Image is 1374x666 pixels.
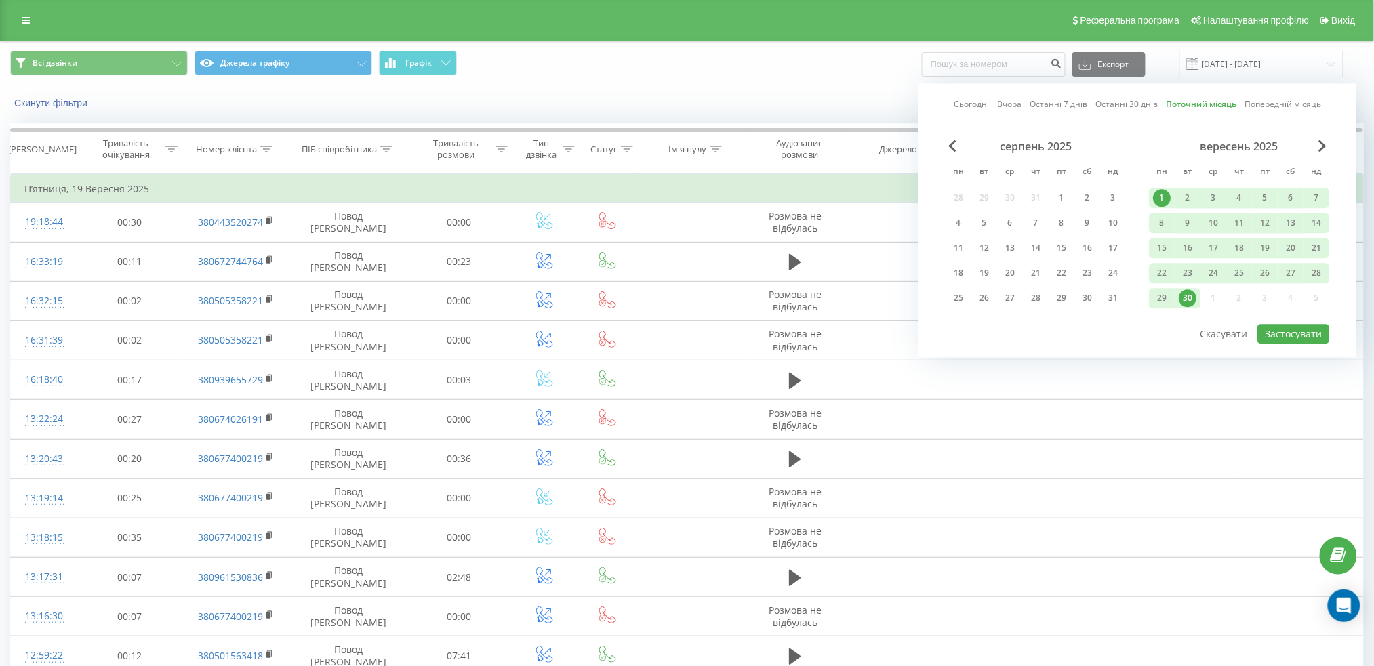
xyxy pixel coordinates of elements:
[1175,238,1200,258] div: вт 16 вер 2025 р.
[946,238,971,258] div: пн 11 серп 2025 р.
[971,288,997,308] div: вт 26 серп 2025 р.
[407,281,512,320] td: 00:00
[198,530,263,543] a: 380677400219
[1053,289,1070,307] div: 29
[1027,289,1045,307] div: 28
[1153,189,1171,207] div: 1
[524,138,560,161] div: Тип дзвінка
[948,140,956,152] span: Previous Month
[195,51,372,75] button: Джерела трафіку
[290,242,407,281] td: Повод [PERSON_NAME]
[971,263,997,283] div: вт 19 серп 2025 р.
[1077,163,1097,183] abbr: субота
[1027,239,1045,257] div: 14
[407,518,512,557] td: 00:00
[997,288,1023,308] div: ср 27 серп 2025 р.
[1053,189,1070,207] div: 1
[198,294,263,307] a: 380505358221
[1230,189,1248,207] div: 4
[198,570,263,583] a: 380961530836
[1175,188,1200,208] div: вт 2 вер 2025 р.
[971,213,997,233] div: вт 5 серп 2025 р.
[1001,289,1019,307] div: 27
[1304,213,1329,233] div: нд 14 вер 2025 р.
[77,597,182,636] td: 00:07
[590,144,618,155] div: Статус
[290,478,407,518] td: Повод [PERSON_NAME]
[1104,289,1122,307] div: 31
[1226,188,1252,208] div: чт 4 вер 2025 р.
[1308,264,1325,282] div: 28
[1230,214,1248,232] div: 11
[290,400,407,439] td: Повод [PERSON_NAME]
[198,649,263,662] a: 380501563418
[1053,264,1070,282] div: 22
[1000,163,1020,183] abbr: середа
[290,320,407,360] td: Повод [PERSON_NAME]
[1179,239,1196,257] div: 16
[1175,288,1200,308] div: вт 30 вер 2025 р.
[1103,163,1123,183] abbr: неділя
[1152,163,1172,183] abbr: понеділок
[1229,163,1249,183] abbr: четвер
[405,58,432,68] span: Графік
[975,264,993,282] div: 19
[198,413,263,425] a: 380674026191
[1282,239,1299,257] div: 20
[1255,163,1275,183] abbr: п’ятниця
[290,518,407,557] td: Повод [PERSON_NAME]
[407,320,512,360] td: 00:00
[1256,239,1274,257] div: 19
[1078,289,1096,307] div: 30
[1308,239,1325,257] div: 21
[1049,263,1074,283] div: пт 22 серп 2025 р.
[1252,238,1278,258] div: пт 19 вер 2025 р.
[1245,98,1321,111] a: Попередній місяць
[407,242,512,281] td: 00:23
[1203,163,1224,183] abbr: середа
[1226,263,1252,283] div: чт 25 вер 2025 р.
[1278,263,1304,283] div: сб 27 вер 2025 р.
[290,203,407,242] td: Повод [PERSON_NAME]
[1304,188,1329,208] div: нд 7 вер 2025 р.
[1049,188,1074,208] div: пт 1 серп 2025 р.
[1179,189,1196,207] div: 2
[198,452,263,465] a: 380677400219
[1100,238,1126,258] div: нд 17 серп 2025 р.
[975,289,993,307] div: 26
[89,138,162,161] div: Тривалість очікування
[198,491,263,504] a: 380677400219
[1149,238,1175,258] div: пн 15 вер 2025 р.
[407,478,512,518] td: 00:00
[769,288,822,313] span: Розмова не відбулась
[1205,214,1222,232] div: 10
[1030,98,1087,111] a: Останні 7 днів
[1282,189,1299,207] div: 6
[1226,238,1252,258] div: чт 18 вер 2025 р.
[1104,214,1122,232] div: 10
[922,52,1066,77] input: Пошук за номером
[1095,98,1158,111] a: Останні 30 днів
[950,289,967,307] div: 25
[769,524,822,549] span: Розмова не відбулась
[997,238,1023,258] div: ср 13 серп 2025 р.
[77,242,182,281] td: 00:11
[302,144,377,155] div: ПІБ співробітника
[24,327,64,354] div: 16:31:39
[1252,263,1278,283] div: пт 26 вер 2025 р.
[1308,189,1325,207] div: 7
[1177,163,1198,183] abbr: вівторок
[1104,264,1122,282] div: 24
[757,138,842,161] div: Аудіозапис розмови
[1153,239,1171,257] div: 15
[1051,163,1072,183] abbr: п’ятниця
[1193,324,1255,344] button: Скасувати
[1053,214,1070,232] div: 8
[77,360,182,400] td: 00:17
[1153,264,1171,282] div: 22
[1306,163,1327,183] abbr: неділя
[1278,188,1304,208] div: сб 6 вер 2025 р.
[196,144,257,155] div: Номер клієнта
[24,524,64,551] div: 13:18:15
[1074,238,1100,258] div: сб 16 серп 2025 р.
